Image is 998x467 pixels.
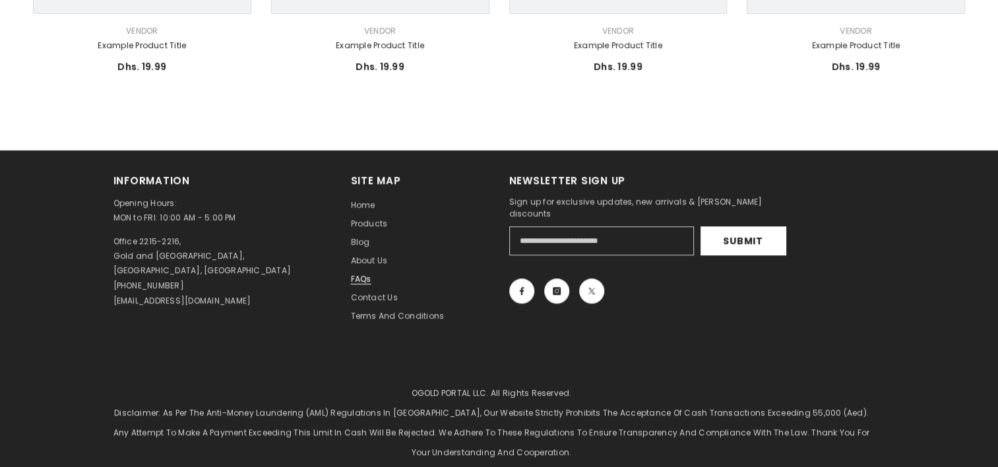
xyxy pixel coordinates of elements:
[113,383,870,462] p: OGOLD PORTAL LLC. All Rights Reserved. Disclaimer: As per the Anti-Money Laundering (AML) regulat...
[117,60,166,73] span: Dhs. 19.99
[351,251,388,270] a: About us
[747,24,965,38] div: Vendor
[509,196,806,220] p: Sign up for exclusive updates, new arrivals & [PERSON_NAME] discounts
[356,60,404,73] span: Dhs. 19.99
[351,292,398,303] span: Contact us
[351,236,370,247] span: Blog
[113,294,251,308] p: [EMAIL_ADDRESS][DOMAIN_NAME]
[594,60,642,73] span: Dhs. 19.99
[351,233,370,251] a: Blog
[351,307,445,325] a: Terms and Conditions
[351,199,375,210] span: Home
[509,24,728,38] div: Vendor
[351,310,445,321] span: Terms and Conditions
[701,226,786,255] button: Submit
[351,218,388,229] span: Products
[33,38,251,53] a: Example product title
[351,288,398,307] a: Contact us
[832,60,881,73] span: Dhs. 19.99
[113,234,292,278] p: Office 2215-2216, Gold and [GEOGRAPHIC_DATA], [GEOGRAPHIC_DATA], [GEOGRAPHIC_DATA]
[113,173,331,188] h2: Information
[271,38,489,53] a: Example product title
[33,24,251,38] div: Vendor
[113,196,331,225] p: Opening Hours: MON to FRI: 10:00 AM - 5:00 PM
[747,38,965,53] a: Example product title
[351,273,371,284] span: FAQs
[351,270,371,288] a: FAQs
[271,24,489,38] div: Vendor
[509,38,728,53] a: Example product title
[351,173,489,188] h2: Site Map
[113,278,184,293] p: [PHONE_NUMBER]
[351,255,388,266] span: About us
[509,173,806,188] h2: Newsletter Sign Up
[351,214,388,233] a: Products
[351,196,375,214] a: Home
